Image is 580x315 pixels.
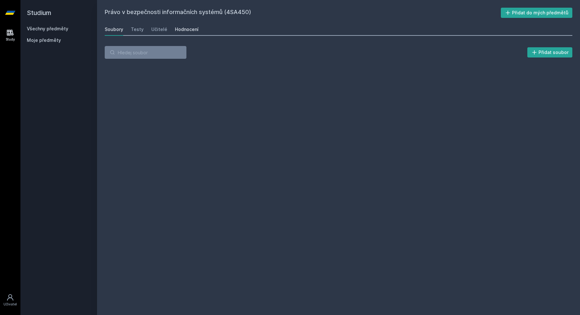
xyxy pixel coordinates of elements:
[501,8,573,18] button: Přidat do mých předmětů
[131,26,144,33] div: Testy
[27,37,61,43] span: Moje předměty
[105,23,123,36] a: Soubory
[27,26,68,31] a: Všechny předměty
[151,26,167,33] div: Učitelé
[527,47,573,58] button: Přidat soubor
[175,26,199,33] div: Hodnocení
[105,46,186,59] input: Hledej soubor
[131,23,144,36] a: Testy
[6,37,15,42] div: Study
[175,23,199,36] a: Hodnocení
[105,8,501,18] h2: Právo v bezpečnosti informačních systémů (4SA450)
[151,23,167,36] a: Učitelé
[1,290,19,310] a: Uživatel
[105,26,123,33] div: Soubory
[4,302,17,307] div: Uživatel
[1,26,19,45] a: Study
